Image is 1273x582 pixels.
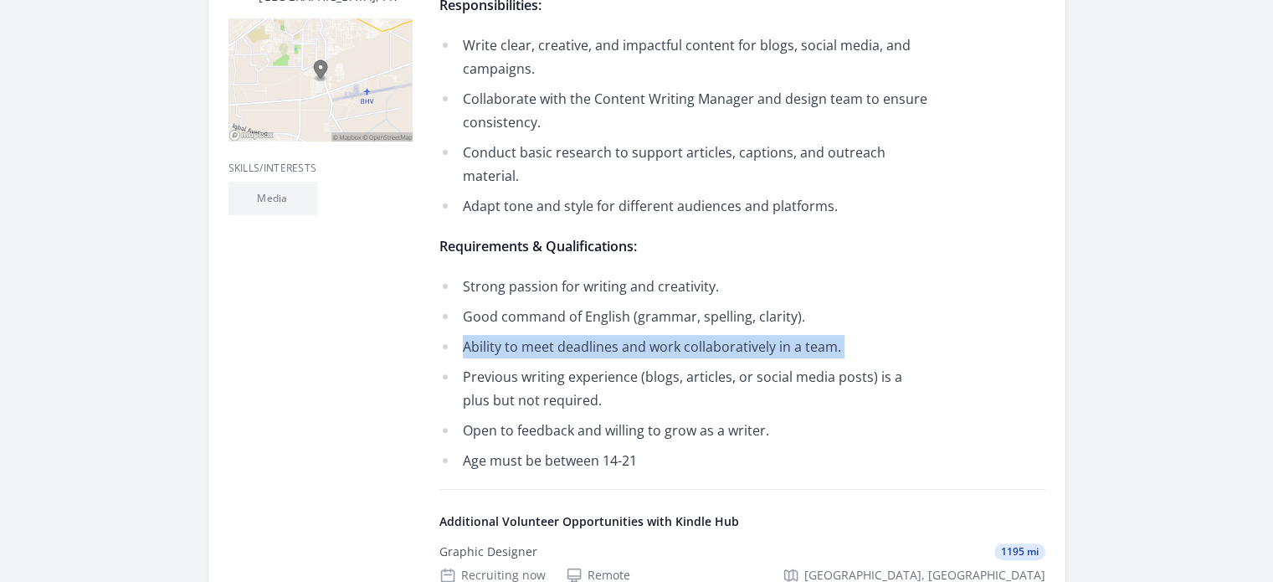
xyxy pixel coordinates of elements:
[228,182,317,215] li: Media
[439,513,1045,530] h4: Additional Volunteer Opportunities with Kindle Hub
[439,87,929,134] li: Collaborate with the Content Writing Manager and design team to ensure consistency.
[439,419,929,442] li: Open to feedback and willing to grow as a writer.
[439,141,929,188] li: Conduct basic research to support articles, captions, and outreach material.
[439,305,929,328] li: Good command of English (grammar, spelling, clarity).
[228,18,413,142] img: Map
[439,365,929,412] li: Previous writing experience (blogs, articles, or social media posts) is a plus but not required.
[439,33,929,80] li: Write clear, creative, and impactful content for blogs, social media, and campaigns.
[439,543,537,560] div: Graphic Designer
[439,335,929,358] li: Ability to meet deadlines and work collaboratively in a team.
[228,162,413,175] h3: Skills/Interests
[439,237,637,255] strong: Requirements & Qualifications:
[439,194,929,218] li: Adapt tone and style for different audiences and platforms.
[994,543,1045,560] span: 1195 mi
[439,275,929,298] li: Strong passion for writing and creativity.
[439,449,929,472] li: Age must be between 14-21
